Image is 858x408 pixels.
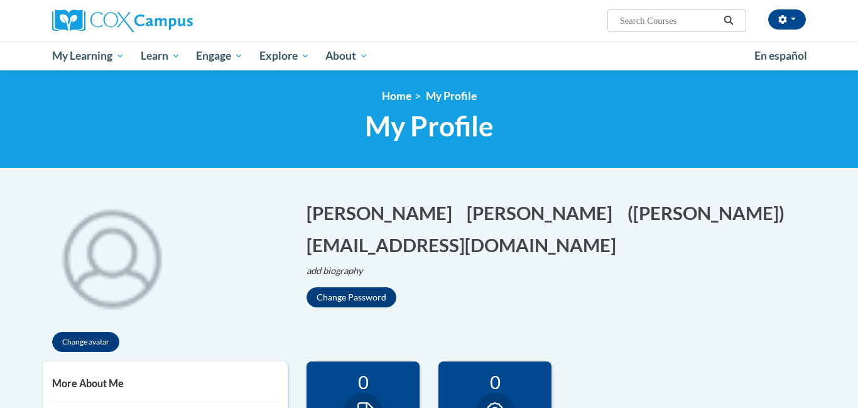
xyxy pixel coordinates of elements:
[746,43,815,69] a: En español
[307,264,373,278] button: Edit biography
[426,89,477,102] span: My Profile
[325,48,368,63] span: About
[259,48,310,63] span: Explore
[619,13,719,28] input: Search Courses
[719,13,738,28] button: Search
[307,265,363,276] i: add biography
[196,48,243,63] span: Engage
[307,200,460,226] button: Edit first name
[141,48,180,63] span: Learn
[307,232,624,258] button: Edit email address
[467,200,621,226] button: Edit last name
[316,371,410,393] div: 0
[307,287,396,307] button: Change Password
[133,41,188,70] a: Learn
[754,49,807,62] span: En español
[43,187,181,326] img: profile avatar
[382,89,411,102] a: Home
[318,41,377,70] a: About
[627,200,793,226] button: Edit screen name
[52,48,124,63] span: My Learning
[365,109,494,143] span: My Profile
[52,332,119,352] button: Change avatar
[52,377,278,389] h5: More About Me
[43,187,181,326] div: Click to change the profile picture
[33,41,825,70] div: Main menu
[448,371,542,393] div: 0
[768,9,806,30] button: Account Settings
[188,41,251,70] a: Engage
[44,41,133,70] a: My Learning
[52,9,193,32] img: Cox Campus
[251,41,318,70] a: Explore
